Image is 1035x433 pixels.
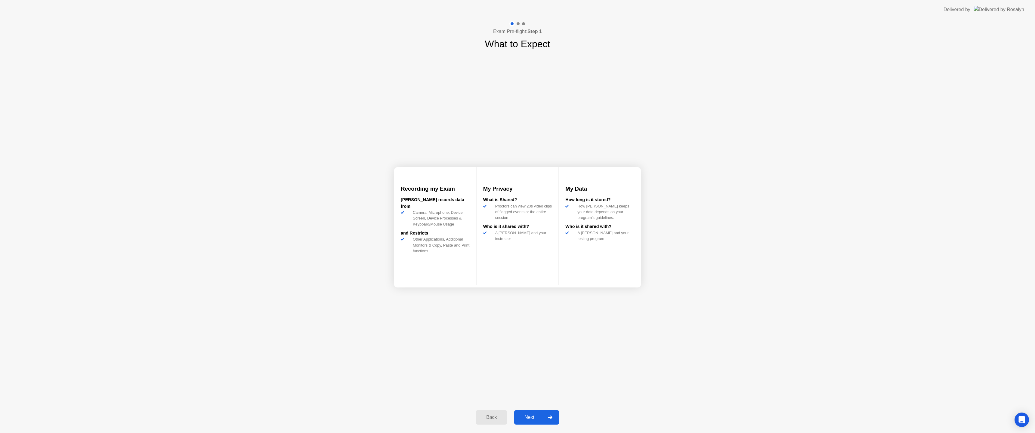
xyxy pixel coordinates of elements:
[401,197,470,210] div: [PERSON_NAME] records data from
[575,203,634,221] div: How [PERSON_NAME] keeps your data depends on your program’s guidelines.
[516,415,543,420] div: Next
[974,6,1024,13] img: Delivered by Rosalyn
[565,223,634,230] div: Who is it shared with?
[527,29,542,34] b: Step 1
[944,6,970,13] div: Delivered by
[493,203,552,221] div: Proctors can view 20s video clips of flagged events or the entire session
[485,37,550,51] h1: What to Expect
[565,197,634,203] div: How long is it stored?
[401,185,470,193] h3: Recording my Exam
[514,410,559,425] button: Next
[565,185,634,193] h3: My Data
[493,230,552,241] div: A [PERSON_NAME] and your instructor
[410,210,470,227] div: Camera, Microphone, Device Screen, Device Processes & Keyboard/Mouse Usage
[1015,413,1029,427] div: Open Intercom Messenger
[483,185,552,193] h3: My Privacy
[575,230,634,241] div: A [PERSON_NAME] and your testing program
[401,230,470,237] div: and Restricts
[410,236,470,254] div: Other Applications, Additional Monitors & Copy, Paste and Print functions
[476,410,507,425] button: Back
[483,197,552,203] div: What is Shared?
[493,28,542,35] h4: Exam Pre-flight:
[483,223,552,230] div: Who is it shared with?
[478,415,505,420] div: Back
